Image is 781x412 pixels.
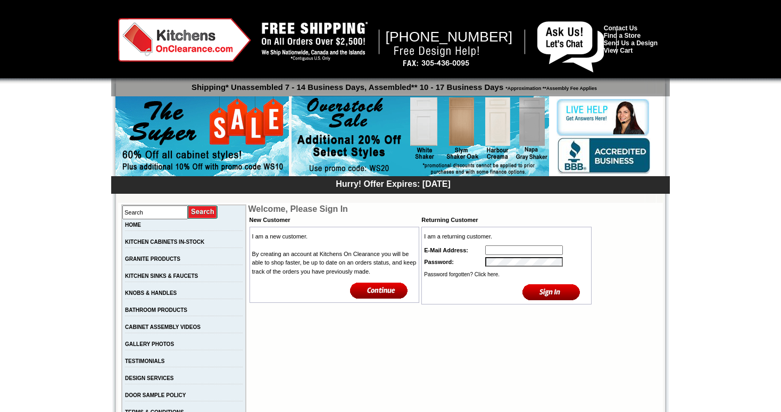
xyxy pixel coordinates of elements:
span: *Approximation **Assembly Fee Applies [503,83,597,91]
a: BATHROOM PRODUCTS [125,307,187,313]
b: New Customer [250,217,290,223]
a: KITCHEN CABINETS IN-STOCK [125,239,204,245]
a: TESTIMONIALS [125,358,164,364]
img: Continue [350,282,408,299]
b: Password: [424,259,454,265]
input: Sign In [522,283,580,301]
a: KNOBS & HANDLES [125,290,177,296]
div: Hurry! Offer Expires: [DATE] [117,178,670,189]
a: Find a Store [604,32,641,39]
input: Submit [188,205,218,219]
span: [PHONE_NUMBER] [386,29,513,45]
a: HOME [125,222,141,228]
b: E-Mail Address: [424,247,468,253]
a: GRANITE PRODUCTS [125,256,180,262]
p: Shipping* Unassembled 7 - 14 Business Days, Assembled** 10 - 17 Business Days [117,78,670,92]
td: Welcome, Please Sign In [248,204,593,214]
a: KITCHEN SINKS & FAUCETS [125,273,198,279]
a: DOOR SAMPLE POLICY [125,392,186,398]
a: Password forgotten? Click here. [424,271,500,277]
a: View Cart [604,47,633,54]
td: I am a returning customer. [423,231,590,242]
a: DESIGN SERVICES [125,375,174,381]
a: CABINET ASSEMBLY VIDEOS [125,324,201,330]
a: Contact Us [604,24,637,32]
a: GALLERY PHOTOS [125,341,174,347]
a: Send Us a Design [604,39,658,47]
b: Returning Customer [421,217,478,223]
td: I am a new customer. By creating an account at Kitchens On Clearance you will be able to shop fas... [251,231,418,277]
img: Kitchens on Clearance Logo [118,18,251,62]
